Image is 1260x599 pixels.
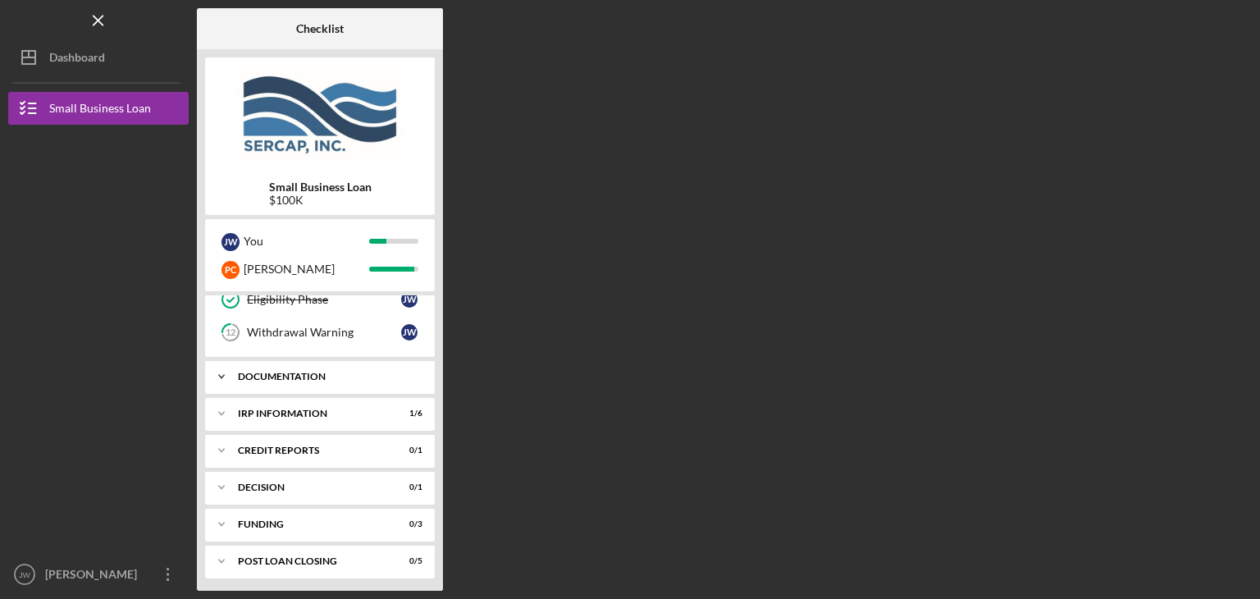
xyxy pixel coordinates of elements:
[296,22,344,35] b: Checklist
[213,316,427,349] a: 12Withdrawal WarningJW
[393,519,422,529] div: 0 / 3
[41,558,148,595] div: [PERSON_NAME]
[238,556,381,566] div: POST LOAN CLOSING
[401,324,418,341] div: J W
[238,372,414,382] div: Documentation
[247,293,401,306] div: Eligibility Phase
[221,261,240,279] div: P C
[213,283,427,316] a: Eligibility PhaseJW
[393,482,422,492] div: 0 / 1
[205,66,435,164] img: Product logo
[393,446,422,455] div: 0 / 1
[8,558,189,591] button: JW[PERSON_NAME]
[393,556,422,566] div: 0 / 5
[244,255,369,283] div: [PERSON_NAME]
[238,446,381,455] div: credit reports
[244,227,369,255] div: You
[19,570,31,579] text: JW
[8,92,189,125] button: Small Business Loan
[49,41,105,78] div: Dashboard
[221,233,240,251] div: J W
[8,41,189,74] button: Dashboard
[401,291,418,308] div: J W
[269,181,372,194] b: Small Business Loan
[238,409,381,418] div: IRP Information
[238,482,381,492] div: Decision
[269,194,372,207] div: $100K
[247,326,401,339] div: Withdrawal Warning
[393,409,422,418] div: 1 / 6
[238,519,381,529] div: Funding
[49,92,151,129] div: Small Business Loan
[226,327,235,338] tspan: 12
